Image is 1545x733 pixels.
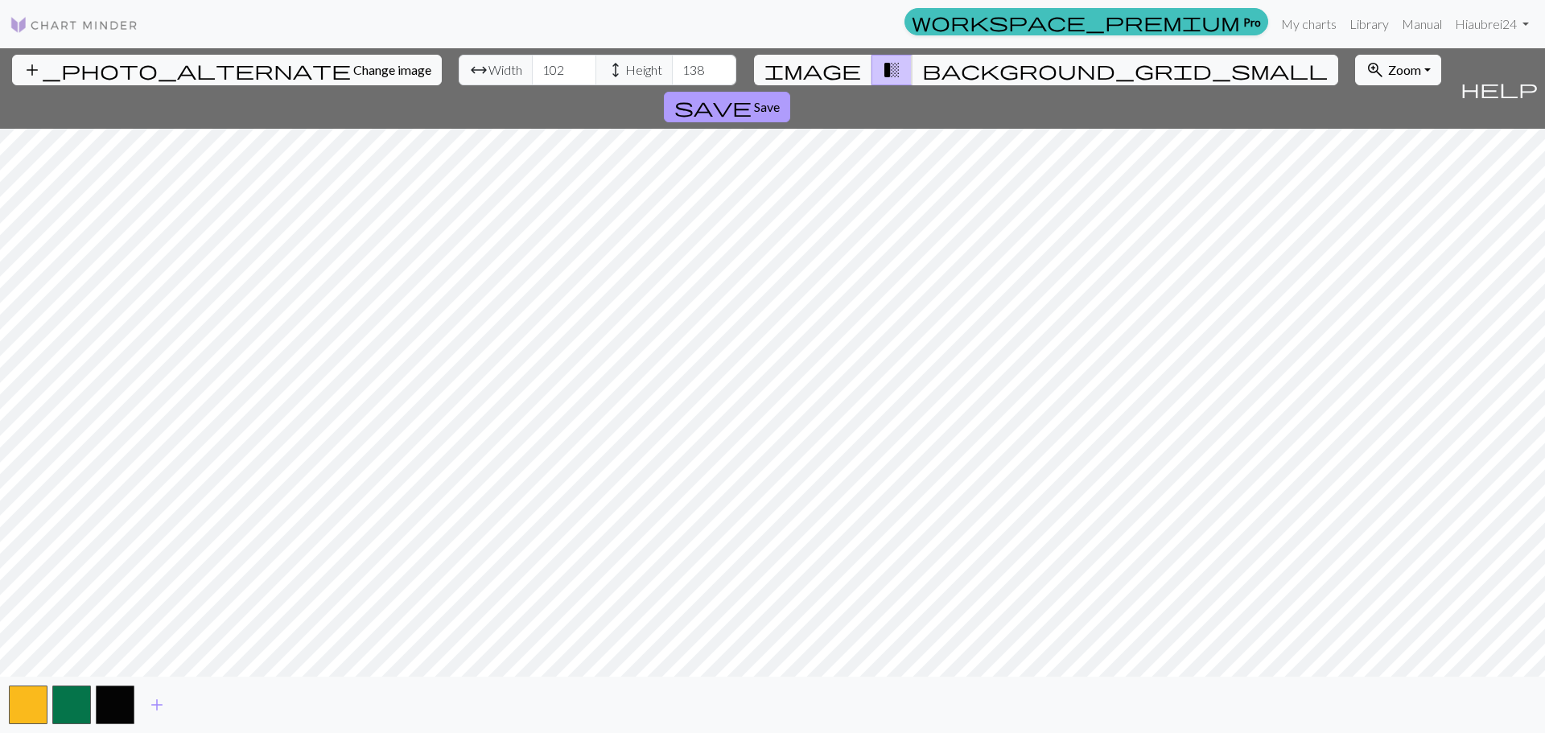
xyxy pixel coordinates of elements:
[1388,62,1421,77] span: Zoom
[1461,77,1538,100] span: help
[1448,8,1535,40] a: Hiaubrei24
[1343,8,1395,40] a: Library
[1275,8,1343,40] a: My charts
[147,694,167,716] span: add
[488,60,522,80] span: Width
[764,59,861,81] span: image
[1355,55,1441,85] button: Zoom
[754,99,780,114] span: Save
[137,690,177,720] button: Add color
[1395,8,1448,40] a: Manual
[12,55,442,85] button: Change image
[469,59,488,81] span: arrow_range
[625,60,662,80] span: Height
[922,59,1328,81] span: background_grid_small
[10,15,138,35] img: Logo
[674,96,752,118] span: save
[606,59,625,81] span: height
[882,59,901,81] span: transition_fade
[1453,48,1545,129] button: Help
[664,92,790,122] button: Save
[353,62,431,77] span: Change image
[1366,59,1385,81] span: zoom_in
[912,10,1240,33] span: workspace_premium
[23,59,351,81] span: add_photo_alternate
[904,8,1268,35] a: Pro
